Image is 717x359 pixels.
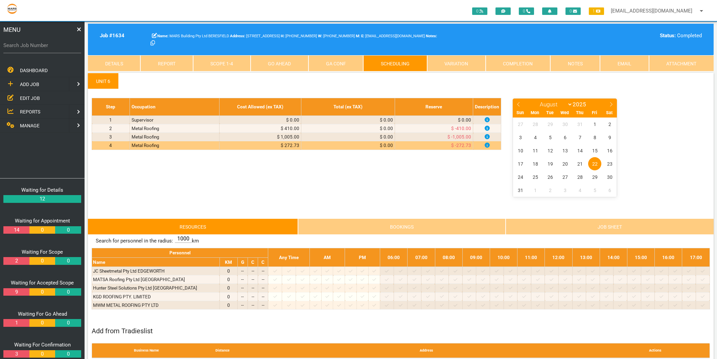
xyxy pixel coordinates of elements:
[18,311,67,317] a: Waiting For Go Ahead
[485,134,490,140] a: MATSA ROOFING PTY LTD INV-0357 15/8/2025 Tue 22nd July 2 x men 7hrs Remove 3 metres of gyprock Su...
[529,144,542,157] span: August 11, 2025
[573,170,586,184] span: August 28, 2025
[29,319,55,327] a: 0
[603,144,616,157] span: August 16, 2025
[88,73,118,89] a: Unit 6
[345,248,380,267] th: PM
[660,33,676,39] b: Status:
[602,111,617,115] span: Sat
[543,131,557,144] span: August 5, 2025
[248,343,604,358] div: Address
[490,248,517,267] th: 10:00
[55,226,81,234] a: 0
[589,7,604,15] span: 1
[558,131,572,144] span: August 6, 2025
[529,118,542,131] span: July 28, 2025
[395,141,473,150] td: $ -272.73
[600,55,649,71] a: Email
[550,55,600,71] a: Notes
[528,111,542,115] span: Mon
[603,157,616,170] span: August 23, 2025
[587,111,602,115] span: Fri
[93,293,218,300] div: KGD ROOFING PTY. LIMITED
[543,144,557,157] span: August 12, 2025
[221,293,236,300] div: 0
[3,350,29,358] a: 3
[55,288,81,296] a: 0
[249,268,257,274] div: --
[682,248,710,267] th: 17:00
[514,184,527,197] span: August 31, 2025
[514,157,527,170] span: August 17, 2025
[627,248,654,267] th: 15:00
[92,248,268,257] th: Personnel
[221,276,236,283] div: 0
[519,7,534,15] span: 0
[20,95,40,101] span: EDIT JOB
[92,115,130,124] td: 1
[485,126,490,131] a: MATSA ROOFING PTY LTD INV-0359 15/8/2025 Thu 24th July 2 x men 3hrs Pick up flashing Custom cut a...
[151,40,155,46] a: Click here copy customer information.
[259,276,267,283] div: --
[514,144,527,157] span: August 10, 2025
[251,55,308,71] a: Go Ahead
[130,124,219,132] td: Metal Roofing
[573,101,593,108] input: Year
[558,184,572,197] span: September 3, 2025
[3,195,81,203] a: 12
[3,319,29,327] a: 1
[88,218,298,235] a: Resources
[473,98,501,115] th: Description
[259,268,267,274] div: --
[603,170,616,184] span: August 30, 2025
[3,226,29,234] a: 14
[55,350,81,358] a: 0
[3,42,81,49] label: Search Job Number
[239,293,247,300] div: --
[29,257,55,265] a: 0
[95,343,197,358] div: Business Name
[557,32,702,40] div: Completed
[543,157,557,170] span: August 19, 2025
[588,144,601,157] span: August 15, 2025
[7,3,18,14] img: s3file
[219,115,301,124] td: $ 0.00
[29,350,55,358] a: 0
[239,276,247,283] div: --
[221,302,236,309] div: 0
[14,342,71,348] a: Waiting For Confirmation
[55,319,81,327] a: 0
[545,248,572,267] th: 12:00
[655,248,682,267] th: 16:00
[93,302,218,309] div: MWM METAL ROOFING PTY LTD
[361,34,364,38] b: E:
[259,284,267,291] div: --
[281,34,284,38] b: H:
[193,55,251,71] a: Scope 1-4
[298,218,506,235] a: Bookings
[472,7,487,15] span: 0
[588,118,601,131] span: August 1, 2025
[603,131,616,144] span: August 9, 2025
[517,248,545,267] th: 11:00
[239,284,247,291] div: --
[219,133,301,141] td: $ 1,005.00
[573,157,586,170] span: August 21, 2025
[356,34,360,38] b: M:
[486,55,550,71] a: Completion
[21,187,63,193] a: Waiting for Details
[29,288,55,296] a: 0
[308,55,363,71] a: GA Conf
[573,131,586,144] span: August 7, 2025
[3,288,29,296] a: 9
[588,170,601,184] span: August 29, 2025
[258,257,268,267] th: Your Customers
[573,118,586,131] span: July 31, 2025
[130,115,219,124] td: Supervisor
[462,248,490,267] th: 09:00
[92,327,710,335] h3: Add from Tradieslist
[3,257,29,265] a: 2
[565,7,581,15] span: 0
[93,284,218,291] div: Hunter Steel Solutions Pty Ltd [GEOGRAPHIC_DATA]
[318,34,322,38] b: W:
